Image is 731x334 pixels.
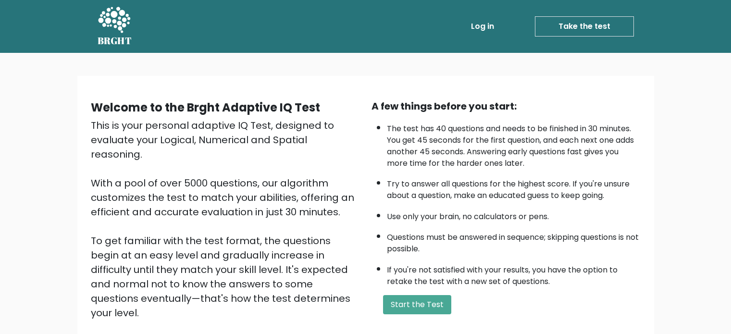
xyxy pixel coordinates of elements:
[387,173,641,201] li: Try to answer all questions for the highest score. If you're unsure about a question, make an edu...
[91,99,320,115] b: Welcome to the Brght Adaptive IQ Test
[387,260,641,287] li: If you're not satisfied with your results, you have the option to retake the test with a new set ...
[372,99,641,113] div: A few things before you start:
[98,4,132,49] a: BRGHT
[387,118,641,169] li: The test has 40 questions and needs to be finished in 30 minutes. You get 45 seconds for the firs...
[535,16,634,37] a: Take the test
[98,35,132,47] h5: BRGHT
[387,206,641,223] li: Use only your brain, no calculators or pens.
[387,227,641,255] li: Questions must be answered in sequence; skipping questions is not possible.
[467,17,498,36] a: Log in
[383,295,451,314] button: Start the Test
